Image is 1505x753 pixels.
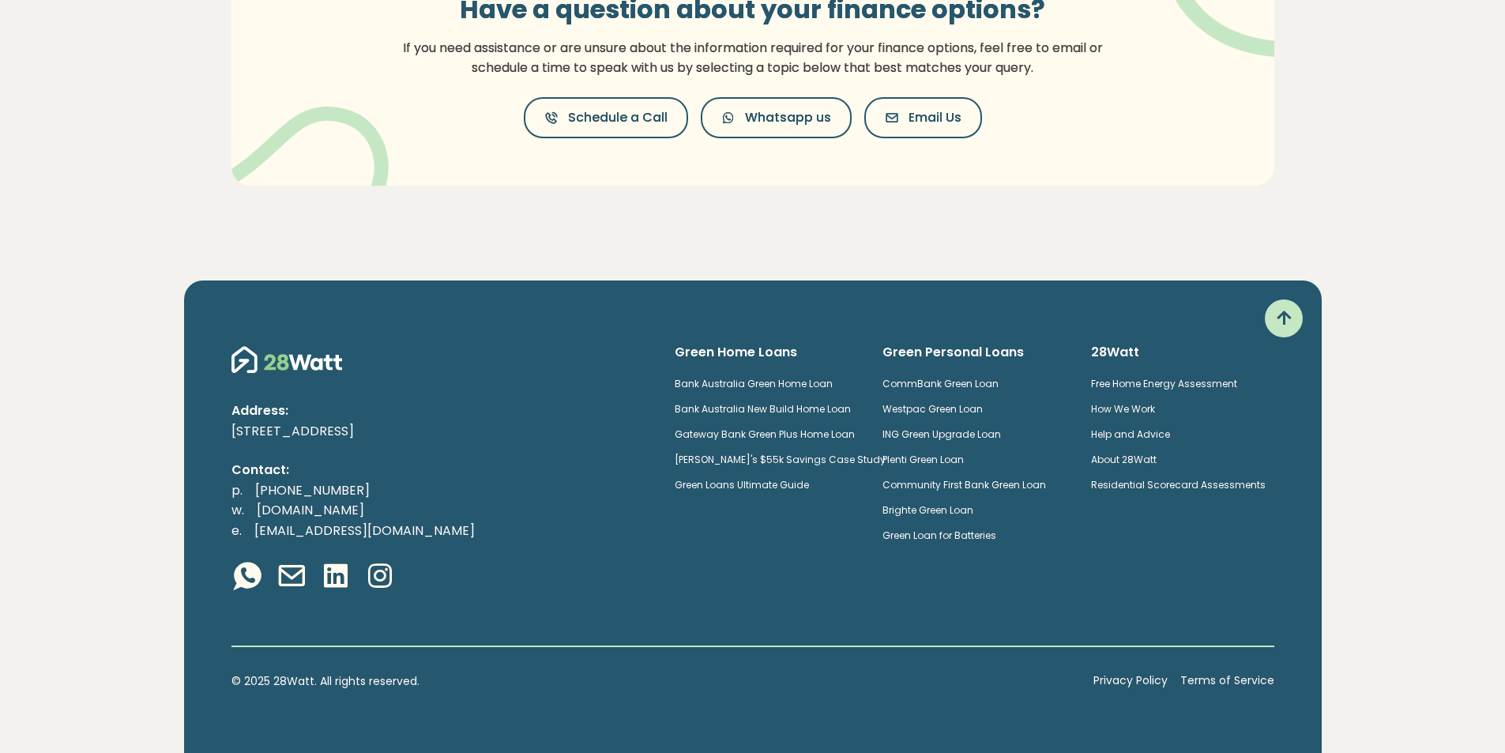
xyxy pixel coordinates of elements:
a: Privacy Policy [1093,672,1168,690]
p: [STREET_ADDRESS] [231,421,649,442]
span: w. [231,501,244,519]
a: Terms of Service [1180,672,1274,690]
p: Address: [231,401,649,421]
button: Whatsapp us [701,97,852,138]
a: Plenti Green Loan [882,453,964,466]
a: Gateway Bank Green Plus Home Loan [675,427,855,441]
a: Linkedin [320,560,352,595]
span: Whatsapp us [745,108,831,127]
img: 28Watt [231,344,342,375]
a: Help and Advice [1091,427,1170,441]
span: e. [231,521,242,540]
h6: 28Watt [1091,344,1274,361]
a: Brighte Green Loan [882,503,973,517]
a: ING Green Upgrade Loan [882,427,1001,441]
p: If you need assistance or are unsure about the information required for your finance options, fee... [393,38,1112,78]
a: How We Work [1091,402,1155,416]
a: Whatsapp [231,560,263,595]
button: Schedule a Call [524,97,688,138]
a: Bank Australia Green Home Loan [675,377,833,390]
a: [EMAIL_ADDRESS][DOMAIN_NAME] [242,521,487,540]
a: CommBank Green Loan [882,377,999,390]
a: [PHONE_NUMBER] [243,481,382,499]
a: About 28Watt [1091,453,1157,466]
p: © 2025 28Watt. All rights reserved. [231,672,1081,690]
a: Email [276,560,307,595]
span: p. [231,481,243,499]
a: Residential Scorecard Assessments [1091,478,1266,491]
a: Instagram [364,560,396,595]
a: Green Loan for Batteries [882,529,996,542]
img: vector [220,66,389,224]
a: Bank Australia New Build Home Loan [675,402,851,416]
a: [DOMAIN_NAME] [244,501,377,519]
p: Contact: [231,460,649,480]
button: Email Us [864,97,982,138]
a: [PERSON_NAME]'s $55k Savings Case Study [675,453,886,466]
a: Free Home Energy Assessment [1091,377,1237,390]
h6: Green Personal Loans [882,344,1066,361]
h6: Green Home Loans [675,344,858,361]
span: Email Us [909,108,961,127]
a: Westpac Green Loan [882,402,983,416]
a: Green Loans Ultimate Guide [675,478,809,491]
span: Schedule a Call [568,108,668,127]
a: Community First Bank Green Loan [882,478,1046,491]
